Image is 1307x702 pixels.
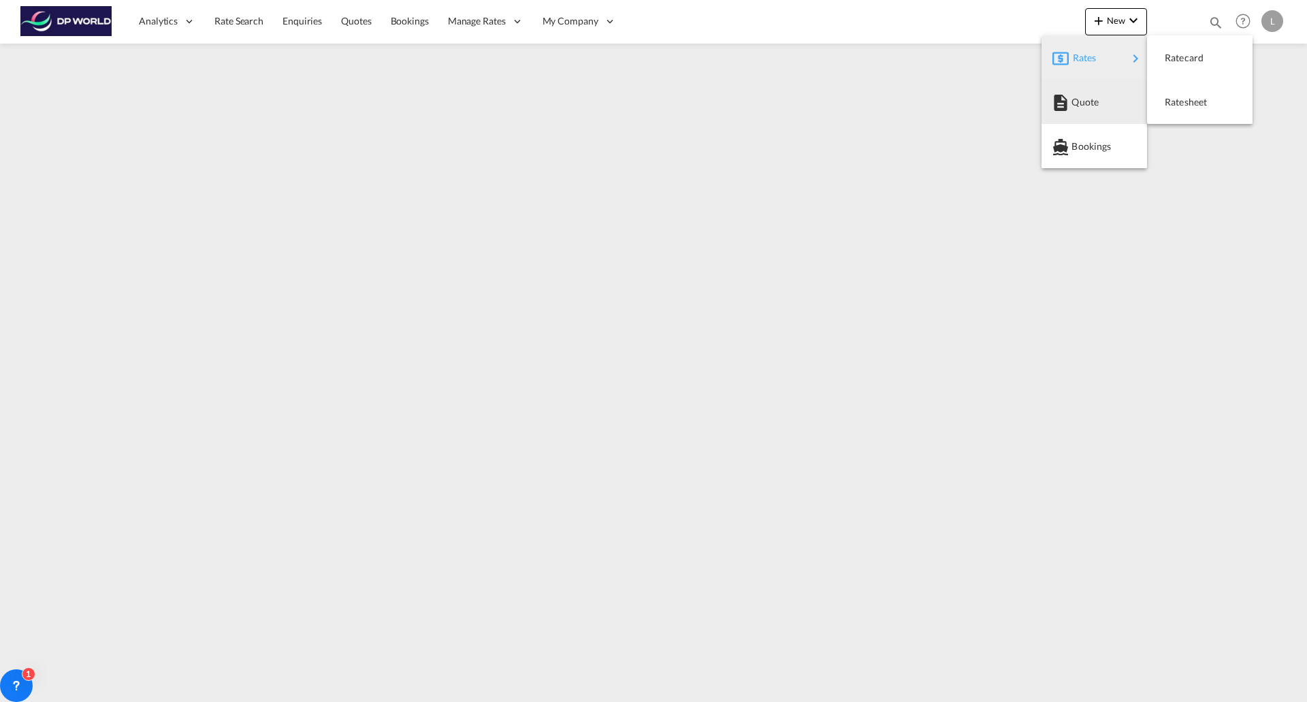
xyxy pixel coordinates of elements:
div: Quote [1052,85,1136,119]
button: Bookings [1042,124,1147,168]
span: Quote [1071,89,1086,116]
md-icon: icon-chevron-right [1127,50,1144,67]
button: Quote [1042,80,1147,124]
span: Rates [1073,44,1089,71]
div: Bookings [1052,129,1136,163]
span: Bookings [1071,133,1086,160]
